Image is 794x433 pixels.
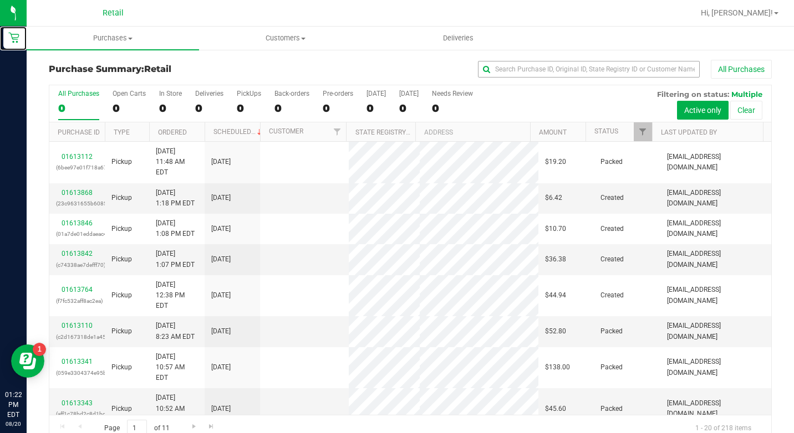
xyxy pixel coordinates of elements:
span: Hi, [PERSON_NAME]! [701,8,773,17]
p: (01a7de01eddaeac4) [56,229,98,239]
a: Filter [634,122,652,141]
a: 01613343 [62,399,93,407]
div: 0 [113,102,146,115]
span: [DATE] 10:57 AM EDT [156,352,198,384]
a: Type [114,128,130,136]
span: [DATE] [211,224,231,234]
div: 0 [432,102,473,115]
a: Filter [328,122,346,141]
iframe: Resource center [11,344,44,378]
div: 0 [367,102,386,115]
span: Retail [103,8,124,18]
p: (23c9631655b60859) [56,198,98,209]
span: $44.94 [545,290,566,301]
span: $138.00 [545,362,570,373]
a: 01613341 [62,358,93,365]
inline-svg: Retail [8,32,19,43]
span: [DATE] 1:08 PM EDT [156,218,195,239]
span: $10.70 [545,224,566,234]
span: [DATE] [211,362,231,373]
th: Address [415,122,530,142]
div: 0 [237,102,261,115]
a: Status [594,127,618,135]
span: Pickup [111,362,132,373]
a: 01613110 [62,322,93,329]
a: Deliveries [372,27,544,50]
div: [DATE] [367,90,386,97]
span: [DATE] 12:38 PM EDT [156,280,198,312]
span: [DATE] 1:07 PM EDT [156,249,195,270]
a: Ordered [158,128,187,136]
a: State Registry ID [355,128,414,136]
div: All Purchases [58,90,99,97]
span: [EMAIL_ADDRESS][DOMAIN_NAME] [667,357,765,378]
span: [EMAIL_ADDRESS][DOMAIN_NAME] [667,152,765,173]
span: Pickup [111,157,132,167]
iframe: Resource center unread badge [33,343,46,356]
span: [EMAIL_ADDRESS][DOMAIN_NAME] [667,398,765,419]
button: Clear [730,101,762,120]
a: Scheduled [213,128,264,136]
p: (6bee97e01f718a67) [56,162,98,173]
span: Packed [600,157,623,167]
h3: Purchase Summary: [49,64,290,74]
a: 01613842 [62,250,93,257]
div: Pre-orders [323,90,353,97]
a: Last Updated By [661,128,717,136]
span: [DATE] 1:18 PM EDT [156,188,195,209]
span: $36.38 [545,254,566,265]
a: Customers [199,27,371,50]
p: 08/20 [5,420,22,428]
div: PickUps [237,90,261,97]
div: Deliveries [195,90,223,97]
span: Pickup [111,224,132,234]
p: (f7fc532aff8ac2ea) [56,296,98,306]
span: Packed [600,326,623,337]
span: Filtering on status: [657,90,729,99]
span: Pickup [111,404,132,414]
div: 0 [159,102,182,115]
div: 0 [274,102,309,115]
p: 01:22 PM EDT [5,390,22,420]
p: (c74338ae7defff70) [56,260,98,270]
span: [DATE] [211,157,231,167]
p: (059e3304374e95b5) [56,368,98,378]
a: Customer [269,127,303,135]
span: [DATE] [211,404,231,414]
div: Back-orders [274,90,309,97]
span: [EMAIL_ADDRESS][DOMAIN_NAME] [667,218,765,239]
span: [DATE] [211,326,231,337]
span: [DATE] 11:48 AM EDT [156,146,198,178]
span: Customers [200,33,371,43]
span: Packed [600,404,623,414]
span: Created [600,224,624,234]
p: (c2d167318de1a459) [56,332,98,342]
span: Pickup [111,193,132,203]
span: [EMAIL_ADDRESS][DOMAIN_NAME] [667,188,765,209]
span: [DATE] 10:52 AM EDT [156,393,198,425]
a: 01613112 [62,153,93,161]
span: Created [600,193,624,203]
span: [DATE] [211,254,231,265]
div: [DATE] [399,90,419,97]
input: Search Purchase ID, Original ID, State Registry ID or Customer Name... [478,61,700,78]
span: Packed [600,362,623,373]
span: Multiple [731,90,762,99]
span: [EMAIL_ADDRESS][DOMAIN_NAME] [667,249,765,270]
a: Purchase ID [58,128,100,136]
span: [DATE] [211,290,231,301]
div: 0 [195,102,223,115]
span: [DATE] [211,193,231,203]
a: Amount [539,128,567,136]
span: Created [600,290,624,301]
a: Purchases [27,27,199,50]
span: $52.80 [545,326,566,337]
a: 01613764 [62,286,93,293]
span: [DATE] 8:23 AM EDT [156,321,195,342]
span: Purchases [27,33,199,43]
a: 01613846 [62,219,93,227]
span: Deliveries [428,33,488,43]
button: All Purchases [711,60,772,79]
a: 01613868 [62,189,93,197]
